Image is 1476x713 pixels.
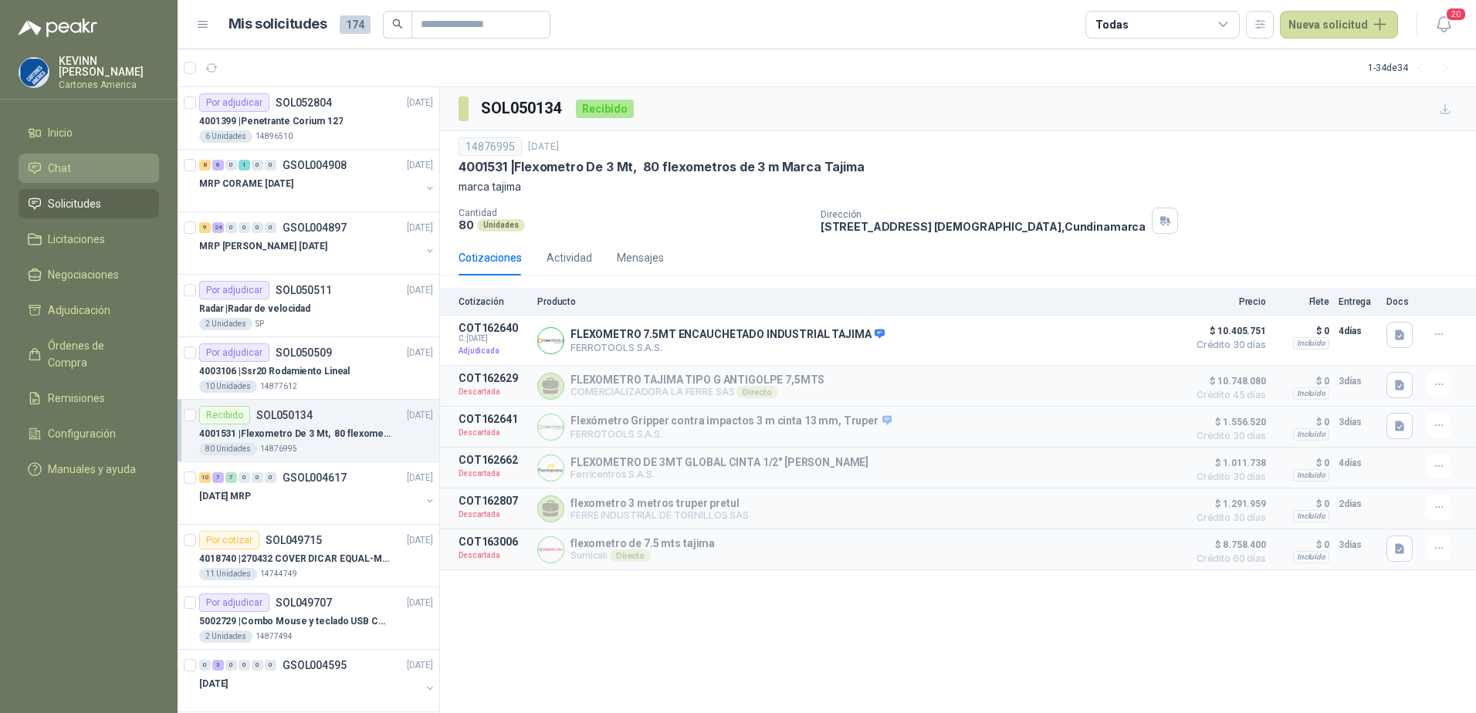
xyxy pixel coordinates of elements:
p: COT163006 [459,536,528,548]
button: Nueva solicitud [1280,11,1398,39]
p: COT162807 [459,495,528,507]
span: Solicitudes [48,195,101,212]
div: 6 [212,160,224,171]
div: 0 [265,160,276,171]
img: Logo peakr [19,19,97,37]
span: Manuales y ayuda [48,461,136,478]
div: 9 [199,222,211,233]
div: Por adjudicar [199,343,269,362]
span: Adjudicación [48,302,110,319]
p: Cotización [459,296,528,307]
p: [DATE] MRP [199,489,251,504]
p: FERROTOOLS S.A.S. [570,428,892,440]
p: GSOL004908 [283,160,347,171]
p: flexometro de 7.5 mts tajima [570,537,715,549]
div: Incluido [1293,337,1329,350]
p: 14744749 [260,568,297,580]
span: 20 [1445,7,1467,22]
div: 0 [239,472,250,483]
p: [DATE] [407,96,433,110]
div: 0 [225,222,237,233]
p: MRP [PERSON_NAME] [DATE] [199,239,327,254]
div: 10 [199,472,211,483]
p: Ferricentros S.A.S. [570,468,868,480]
div: 24 [212,222,224,233]
a: Licitaciones [19,225,159,254]
div: 0 [252,472,263,483]
p: 4 días [1339,322,1377,340]
p: [DATE] [407,221,433,235]
p: Dirección [821,209,1146,220]
h1: Mis solicitudes [229,13,327,35]
a: Negociaciones [19,260,159,289]
p: $ 0 [1275,372,1329,390]
p: $ 0 [1275,536,1329,554]
p: Radar | Radar de velocidad [199,302,310,316]
div: 0 [252,660,263,671]
p: COT162641 [459,413,528,425]
p: 3 días [1339,536,1377,554]
p: $ 0 [1275,454,1329,472]
div: Recibido [199,406,250,424]
img: Company Logo [538,455,564,481]
div: Directo [736,386,777,398]
a: Chat [19,154,159,183]
span: Inicio [48,124,73,141]
div: Cotizaciones [459,249,522,266]
p: Flete [1275,296,1329,307]
a: Configuración [19,419,159,448]
p: 14876995 [260,443,297,455]
div: 2 Unidades [199,318,252,330]
div: Actividad [547,249,592,266]
p: SP [256,318,264,330]
p: Descartada [459,425,528,441]
span: Crédito 30 días [1189,513,1266,522]
p: Descartada [459,548,528,563]
p: 4003106 | Ssr20 Rodamiento Lineal [199,364,350,379]
h3: SOL050134 [481,96,564,120]
span: Licitaciones [48,231,105,248]
p: [DATE] [528,140,559,154]
p: Sumicali [570,549,715,562]
div: Incluido [1293,428,1329,441]
span: Crédito 30 días [1189,431,1266,441]
div: 2 Unidades [199,630,252,643]
img: Company Logo [538,537,564,563]
p: Producto [537,296,1180,307]
div: 10 Unidades [199,380,257,393]
p: 4018740 | 270432 COVER DICAR EQUAL-MNT M126, 5486 [199,552,391,566]
a: 8 6 0 1 0 0 GSOL004908[DATE] MRP CORAME [DATE] [199,156,436,205]
div: 6 Unidades [199,130,252,143]
div: 0 [265,222,276,233]
p: 4001399 | Penetrante Corium 127 [199,114,343,129]
div: Incluido [1293,469,1329,482]
span: $ 1.556.520 [1189,413,1266,431]
a: Por adjudicarSOL050511[DATE] Radar |Radar de velocidad2 UnidadesSP [178,275,439,337]
p: 14896510 [256,130,293,143]
p: [DATE] [407,346,433,360]
p: flexometro 3 metros truper pretul [570,497,749,509]
div: Por adjudicar [199,281,269,299]
p: SOL050509 [276,347,332,358]
a: Por adjudicarSOL050509[DATE] 4003106 |Ssr20 Rodamiento Lineal10 Unidades14877612 [178,337,439,400]
button: 20 [1430,11,1457,39]
div: Por adjudicar [199,593,269,612]
div: 8 [199,160,211,171]
a: Remisiones [19,384,159,413]
span: Remisiones [48,390,105,407]
p: Adjudicada [459,343,528,359]
span: $ 1.011.738 [1189,454,1266,472]
p: SOL050134 [256,410,313,421]
p: FLEXOMETRO TAJIMA TIPO G ANTIGOLPE 7,5MTS [570,373,824,386]
p: 3 días [1339,372,1377,390]
div: 0 [265,472,276,483]
div: Incluido [1293,387,1329,400]
p: [DATE] [407,658,433,673]
a: RecibidoSOL050134[DATE] 4001531 |Flexometro De 3 Mt, 80 flexometros de 3 m Marca Tajima80 Unidade... [178,400,439,462]
p: [DATE] [407,533,433,548]
p: GSOL004617 [283,472,347,483]
p: [DATE] [407,283,433,298]
div: 3 [212,660,224,671]
div: 0 [252,222,263,233]
div: 1 - 34 de 34 [1368,56,1457,80]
